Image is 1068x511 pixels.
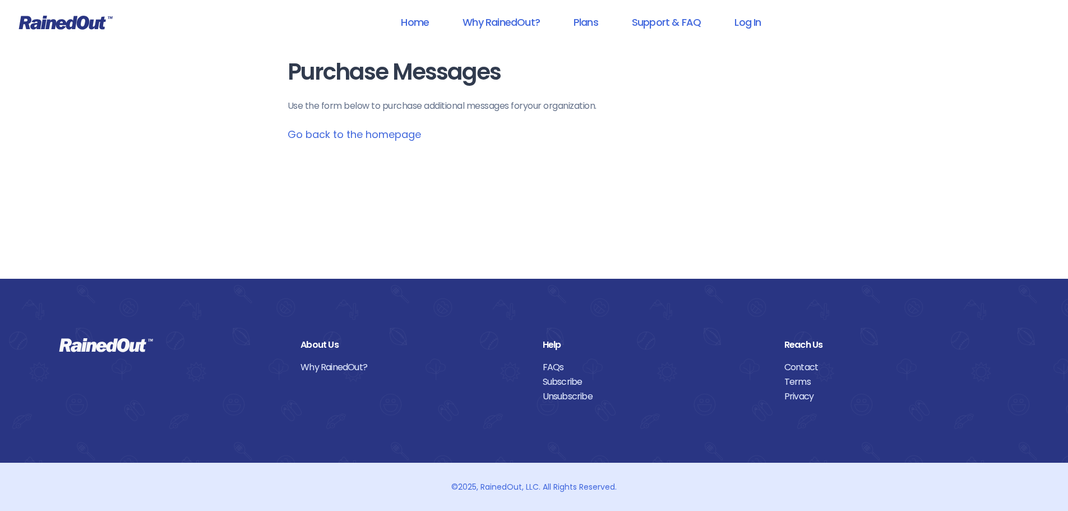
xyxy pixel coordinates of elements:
[448,10,554,35] a: Why RainedOut?
[784,389,1009,404] a: Privacy
[543,338,768,352] div: Help
[300,360,525,375] a: Why RainedOut?
[288,99,781,113] p: Use the form below to purchase additional messages for your organization .
[543,360,768,375] a: FAQs
[784,375,1009,389] a: Terms
[300,338,525,352] div: About Us
[543,375,768,389] a: Subscribe
[617,10,715,35] a: Support & FAQ
[386,10,443,35] a: Home
[784,338,1009,352] div: Reach Us
[784,360,1009,375] a: Contact
[559,10,613,35] a: Plans
[720,10,775,35] a: Log In
[288,127,421,141] a: Go back to the homepage
[288,59,781,85] h1: Purchase Messages
[543,389,768,404] a: Unsubscribe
